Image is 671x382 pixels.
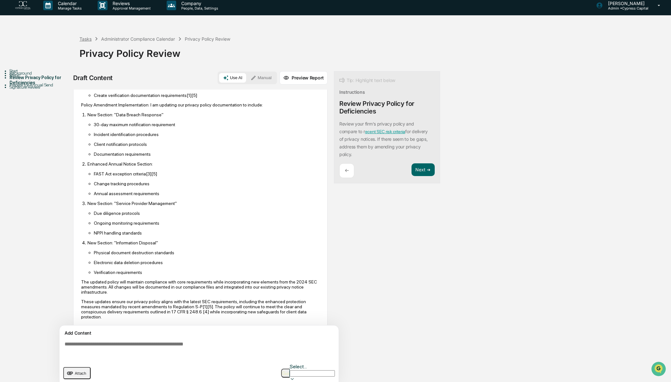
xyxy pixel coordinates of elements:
span: Preclearance [13,130,41,136]
div: 🗄️ [46,130,51,135]
p: Verification requirements [94,270,320,275]
div: Tasks [80,36,92,42]
button: Manual [247,73,275,83]
p: How can we help? [6,13,116,23]
p: New Section: "Service Provider Management" [87,201,320,206]
span: [DATE] [56,103,69,108]
button: Use AI [219,73,246,83]
p: New Section: "Data Breach Response" [87,112,320,117]
p: Approval Management [107,6,154,10]
div: Review Privacy Policy for Deficiencies [10,75,80,85]
div: Add Content [63,329,335,337]
p: 30-day maximum notification requirement [94,122,320,127]
p: These updates ensure our privacy policy aligns with the latest SEC requirements, including the en... [81,299,320,319]
p: Client notification protocols [94,142,320,147]
div: 🔎 [6,142,11,147]
p: Change tracking procedures [94,181,320,186]
div: We're available if you need us! [29,55,87,60]
a: 🗄️Attestations [44,127,81,139]
span: [DATE] [56,86,69,91]
p: Reviews [107,1,154,6]
span: Pylon [63,157,77,162]
div: Privacy Policy Review [185,36,230,42]
p: Due diligence protocols [94,211,320,216]
p: Policy Amendment Implementation: I am updating our privacy policy documentation to include: [81,102,320,107]
p: Ongoing monitoring requirements [94,221,320,226]
p: ← [345,167,349,174]
div: Start [10,68,80,73]
span: [1][5] [187,93,197,98]
p: Manage Tasks [53,6,85,10]
a: ecent SEC risk criteria [365,129,405,134]
img: 1746055101610-c473b297-6a78-478c-a979-82029cc54cd1 [13,86,18,92]
a: Powered byPylon [45,157,77,162]
div: Prepare for Annual Send [10,82,80,87]
a: 🔎Data Lookup [4,139,43,151]
div: Signature Review [10,85,80,90]
span: • [53,103,55,108]
span: [3][5] [146,171,157,176]
img: 1746055101610-c473b297-6a78-478c-a979-82029cc54cd1 [6,48,18,60]
input: Clear [17,29,105,35]
p: Review your firm's privacy policy and compare to r for delivery of privacy notices. If there seem... [339,121,428,157]
div: Steps [10,73,80,78]
div: Tip: Highlight text below [339,77,395,84]
button: Start new chat [108,50,116,58]
div: Background [10,71,80,76]
button: See all [99,69,116,77]
p: People, Data, Settings [176,6,221,10]
span: Data Lookup [13,142,40,148]
span: • [53,86,55,91]
p: FAST Act exception criteria [94,171,320,176]
p: Admin • Cypress Capital [603,6,648,10]
img: Jack Rasmussen [6,80,17,90]
span: Attach [75,371,86,376]
div: Draft Content [73,74,113,82]
p: Annual assessment requirements [94,191,320,196]
div: Administrator Compliance Calendar [101,36,175,42]
p: Electronic data deletion procedures [94,260,320,265]
img: Go [282,371,289,375]
button: Preview Report [280,71,328,85]
img: 8933085812038_c878075ebb4cc5468115_72.jpg [13,48,25,60]
button: Go [281,369,290,378]
a: 🖐️Preclearance [4,127,44,139]
button: upload document [63,367,91,379]
span: [PERSON_NAME] [20,86,52,91]
p: Physical document destruction standards [94,250,320,255]
img: Jack Rasmussen [6,97,17,107]
p: New Section: "Information Disposal" [87,240,320,245]
div: Start new chat [29,48,104,55]
span: [1][5] [203,304,213,309]
p: Create verification documentation requirements [94,93,320,98]
div: 🖐️ [6,130,11,135]
div: Review Privacy Policy for Deficiencies [339,100,435,115]
div: Select... [290,364,335,370]
iframe: Open customer support [651,361,668,378]
p: Calendar [53,1,85,6]
p: NPPI handling standards [94,230,320,235]
div: Instructions [339,89,365,95]
p: The updated policy will maintain compliance with core requirements while incorporating new elemen... [81,279,320,295]
span: Attestations [52,130,79,136]
img: logo [15,1,31,10]
div: Past conversations [6,70,43,75]
p: [PERSON_NAME] [603,1,648,6]
button: Next ➔ [412,163,435,176]
p: Documentation requirements [94,152,320,157]
img: 1746055101610-c473b297-6a78-478c-a979-82029cc54cd1 [13,104,18,109]
p: Enhanced Annual Notice Section: [87,161,320,167]
p: Company [176,1,221,6]
p: Incident identification procedures [94,132,320,137]
div: Privacy Policy Review [80,43,668,59]
span: [PERSON_NAME] [20,103,52,108]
